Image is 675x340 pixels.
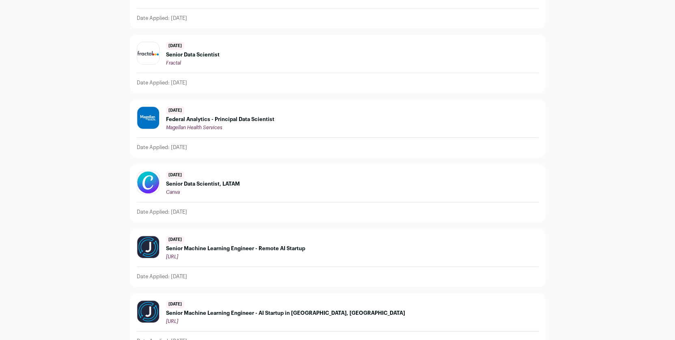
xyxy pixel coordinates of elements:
img: 27f9fed0b69043d931958db93ff1ca675052ab0d7359e88264152dd8ee248f69.png [137,236,159,258]
img: 348124b2914b41711567d8e56a299a3e21296d37efc8ea32b7393042460e18a5.jpg [137,42,159,64]
p: Date Applied: [DATE] [137,273,187,280]
span: Federal Analytics - Principal Data Scientist [166,116,274,123]
span: Canva [166,190,180,195]
p: Date Applied: [DATE] [137,80,187,86]
span: [DATE] [166,171,184,179]
img: 00635854bbde59d8d29ab82af72c0c522cea1c6bf8361fe9a3ea9b1662fadde0.png [137,171,159,193]
a: [DATE] Federal Analytics - Principal Data Scientist Magellan Health Services Date Applied: [DATE] [130,100,545,157]
a: [DATE] Senior Data Scientist Fractal Date Applied: [DATE] [130,35,545,93]
span: Magellan Health Services [166,125,222,130]
span: [DATE] [166,106,184,115]
p: Date Applied: [DATE] [137,144,187,151]
p: Date Applied: [DATE] [137,15,187,22]
span: Fractal [166,61,181,65]
span: Senior Machine Learning Engineer - AI Startup in [GEOGRAPHIC_DATA], [GEOGRAPHIC_DATA] [166,310,405,316]
span: [DATE] [166,300,184,308]
span: Senior Data Scientist, LATAM [166,181,240,187]
span: [URL] [166,254,178,259]
span: Senior Data Scientist [166,52,220,58]
img: 47d236e74f9f9ad9443e35c1ab92d2f7bf422846b61e35f1ef0fdbf3832984a1.jpg [137,107,159,129]
span: [DATE] [166,42,184,50]
img: 27f9fed0b69043d931958db93ff1ca675052ab0d7359e88264152dd8ee248f69.png [137,301,159,323]
p: Date Applied: [DATE] [137,209,187,215]
a: [DATE] Senior Machine Learning Engineer - Remote AI Startup [URL] Date Applied: [DATE] [130,229,545,286]
span: [URL] [166,319,178,324]
a: [DATE] Senior Data Scientist, LATAM Canva Date Applied: [DATE] [130,165,545,222]
span: Senior Machine Learning Engineer - Remote AI Startup [166,245,305,252]
span: [DATE] [166,236,184,244]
